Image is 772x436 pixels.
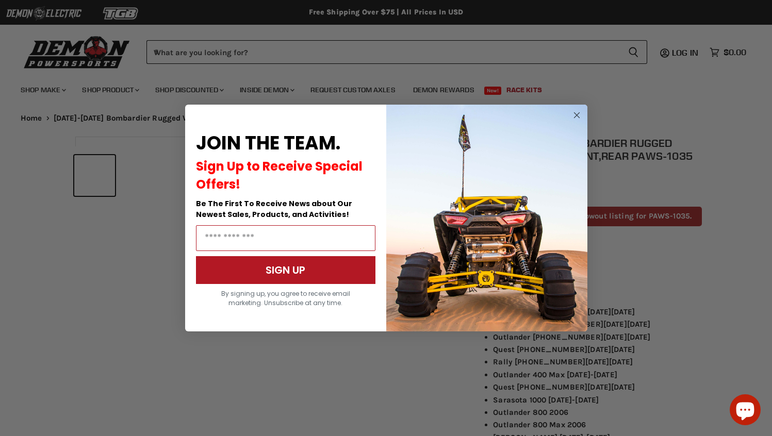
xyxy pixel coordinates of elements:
span: JOIN THE TEAM. [196,130,340,156]
inbox-online-store-chat: Shopify online store chat [727,394,764,428]
img: a9095488-b6e7-41ba-879d-588abfab540b.jpeg [386,105,587,331]
button: SIGN UP [196,256,375,284]
input: Email Address [196,225,375,251]
span: Be The First To Receive News about Our Newest Sales, Products, and Activities! [196,198,352,220]
span: Sign Up to Receive Special Offers! [196,158,363,193]
span: By signing up, you agree to receive email marketing. Unsubscribe at any time. [221,289,350,307]
button: Close dialog [570,109,583,122]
